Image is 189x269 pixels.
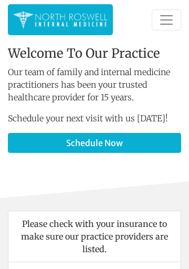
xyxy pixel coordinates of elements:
[13,9,108,30] img: North Roswell Internal Medicine
[152,9,181,30] button: Toggle navigation
[8,211,181,262] li: Please check with your insurance to make sure our practice providers are listed.
[8,112,181,125] p: Schedule your next visit with us [DATE]!
[8,46,181,61] h1: Welcome To Our Practice
[8,66,181,104] p: Our team of family and internal medicine practitioners has been your trusted healthcare provider ...
[8,133,181,153] a: Schedule Now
